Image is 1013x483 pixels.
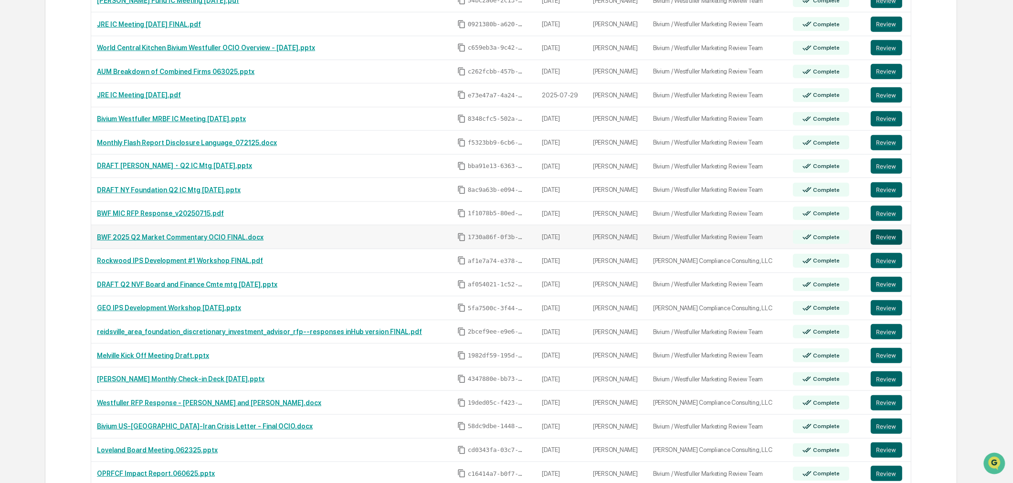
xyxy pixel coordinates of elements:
[647,178,787,202] td: Bivium / Westfuller Marketing Review Team
[468,210,525,217] span: 1f1078b5-80ed-4b16-86f1-6838f72fccb1
[79,195,118,205] span: Attestations
[871,300,905,315] a: Review
[457,422,466,430] span: Copy Id
[587,273,647,297] td: [PERSON_NAME]
[468,422,525,430] span: 58dc9dbe-1448-4050-83af-1d1c0171cef1
[148,104,174,115] button: See all
[537,367,587,391] td: [DATE]
[457,186,466,194] span: Copy Id
[871,111,902,126] button: Review
[97,422,313,430] a: Bivium US-[GEOGRAPHIC_DATA]-Iran Crisis Letter - Final OCIO.docx
[587,439,647,462] td: [PERSON_NAME]
[97,470,215,477] a: OPRFCF Impact Report.060625.pptx
[468,399,525,407] span: 19ded05c-f423-49e3-9130-00a4b2c2cb60
[468,446,525,454] span: cd0343fa-03c7-47e0-8fb7-46043962f9a4
[457,67,466,76] span: Copy Id
[457,43,466,52] span: Copy Id
[812,139,840,146] div: Complete
[812,210,840,217] div: Complete
[871,111,905,126] a: Review
[537,178,587,202] td: [DATE]
[537,320,587,344] td: [DATE]
[162,76,174,87] button: Start new chat
[537,36,587,60] td: [DATE]
[69,196,77,204] div: 🗄️
[647,415,787,439] td: Bivium / Westfuller Marketing Review Team
[20,73,37,90] img: 8933085812038_c878075ebb4cc5468115_72.jpg
[97,328,422,336] a: reidsville_area_foundation_discretionary_investment_advisor_rfp--responses inHub version FINAL.pdf
[647,249,787,273] td: [PERSON_NAME] Compliance Consulting, LLC
[457,351,466,360] span: Copy Id
[587,107,647,131] td: [PERSON_NAME]
[97,21,201,28] a: JRE IC Meeting [DATE] FINAL.pdf
[871,277,905,292] a: Review
[537,249,587,273] td: [DATE]
[871,371,905,387] a: Review
[647,273,787,297] td: Bivium / Westfuller Marketing Review Team
[587,415,647,439] td: [PERSON_NAME]
[537,202,587,226] td: [DATE]
[10,20,174,35] p: How can we help?
[97,162,252,169] a: DRAFT [PERSON_NAME]・Q2 IC Mtg [DATE].pptx
[457,233,466,241] span: Copy Id
[647,225,787,249] td: Bivium / Westfuller Marketing Review Team
[537,60,587,84] td: [DATE]
[587,12,647,36] td: [PERSON_NAME]
[537,84,587,107] td: 2025-07-29
[812,352,840,359] div: Complete
[84,156,104,163] span: [DATE]
[537,439,587,462] td: [DATE]
[587,225,647,249] td: [PERSON_NAME]
[537,296,587,320] td: [DATE]
[871,466,902,481] button: Review
[647,84,787,107] td: Bivium / Westfuller Marketing Review Team
[812,163,840,169] div: Complete
[97,375,264,383] a: [PERSON_NAME] Monthly Check-in Deck [DATE].pptx
[468,352,525,359] span: 1982df59-195d-4efe-af4b-10be36e195e0
[812,376,840,382] div: Complete
[812,21,840,28] div: Complete
[457,375,466,383] span: Copy Id
[97,399,321,407] a: Westfuller RFP Response - [PERSON_NAME] and [PERSON_NAME].docx
[871,64,902,79] button: Review
[537,391,587,415] td: [DATE]
[871,253,905,268] a: Review
[468,304,525,312] span: 5fa7500c-3f44-4e26-bb91-783f93a9902f
[537,344,587,367] td: [DATE]
[871,40,905,55] a: Review
[468,186,525,194] span: 8ac9a63b-e094-459d-95cf-83c0c3e0194a
[468,21,525,28] span: 0921380b-a620-4f13-a516-fc11cdb54866
[871,300,902,315] button: Review
[587,60,647,84] td: [PERSON_NAME]
[10,73,27,90] img: 1746055101610-c473b297-6a78-478c-a979-82029cc54cd1
[457,399,466,407] span: Copy Id
[10,196,17,204] div: 🖐️
[65,191,122,209] a: 🗄️Attestations
[457,115,466,123] span: Copy Id
[871,371,902,387] button: Review
[97,304,241,312] a: GEO IPS Development Workshop [DATE].pptx
[587,367,647,391] td: [PERSON_NAME]
[812,68,840,75] div: Complete
[537,415,587,439] td: [DATE]
[457,280,466,289] span: Copy Id
[468,470,525,478] span: c16414a7-b0f7-410e-8cc7-f722e3e39673
[95,237,116,244] span: Pylon
[468,92,525,99] span: e73e47a7-4a24-4111-9d5e-d7206525df31
[468,375,525,383] span: 4347880e-bb73-434e-b96a-6c55290563eb
[647,12,787,36] td: Bivium / Westfuller Marketing Review Team
[97,233,264,241] a: BWF 2025 Q2 Market Commentary OCIO FINAL.docx
[457,304,466,312] span: Copy Id
[812,470,840,477] div: Complete
[6,191,65,209] a: 🖐️Preclearance
[871,158,905,174] a: Review
[871,17,905,32] a: Review
[537,155,587,178] td: [DATE]
[871,419,905,434] a: Review
[812,187,840,193] div: Complete
[97,68,254,75] a: AUM Breakdown of Combined Firms 063025.pptx
[871,158,902,174] button: Review
[537,225,587,249] td: [DATE]
[457,162,466,170] span: Copy Id
[97,352,209,359] a: Melville Kick Off Meeting Draft.pptx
